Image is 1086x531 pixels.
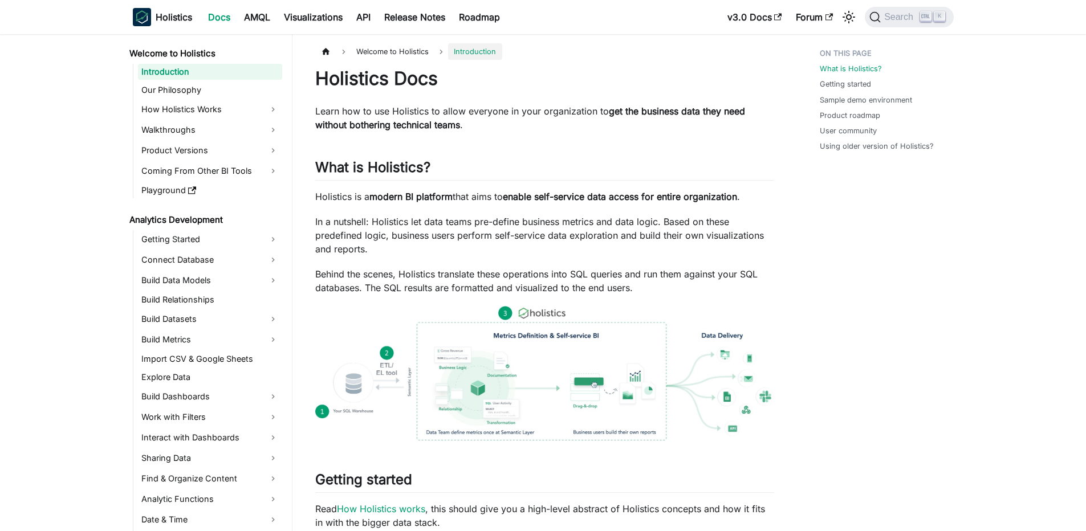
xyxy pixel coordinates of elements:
a: Sample demo environment [820,95,912,105]
a: Roadmap [452,8,507,26]
a: Analytics Development [126,212,282,228]
a: Coming From Other BI Tools [138,162,282,180]
h2: What is Holistics? [315,159,774,181]
a: Sharing Data [138,449,282,467]
a: Find & Organize Content [138,469,282,488]
a: Work with Filters [138,408,282,426]
a: Visualizations [277,8,349,26]
p: Holistics is a that aims to . [315,190,774,203]
a: What is Holistics? [820,63,882,74]
a: Release Notes [377,8,452,26]
p: Behind the scenes, Holistics translate these operations into SQL queries and run them against you... [315,267,774,295]
a: Getting Started [138,230,282,248]
span: Search [881,12,920,22]
a: Explore Data [138,369,282,385]
a: Interact with Dashboards [138,428,282,447]
a: Product roadmap [820,110,880,121]
nav: Docs sidebar [121,34,292,531]
a: Build Datasets [138,310,282,328]
a: Date & Time [138,510,282,529]
h2: Getting started [315,471,774,493]
a: Import CSV & Google Sheets [138,351,282,367]
a: HolisticsHolistics [133,8,192,26]
kbd: K [934,11,945,22]
img: Holistics [133,8,151,26]
a: How Holistics works [337,503,425,514]
strong: modern BI platform [369,191,453,202]
img: How Holistics fits in your Data Stack [315,306,774,440]
a: v3.0 Docs [721,8,789,26]
nav: Breadcrumbs [315,43,774,60]
p: Learn how to use Holistics to allow everyone in your organization to . [315,104,774,132]
a: Our Philosophy [138,82,282,98]
a: Getting started [820,79,871,89]
b: Holistics [156,10,192,24]
span: Welcome to Holistics [351,43,434,60]
a: Playground [138,182,282,198]
a: API [349,8,377,26]
p: In a nutshell: Holistics let data teams pre-define business metrics and data logic. Based on thes... [315,215,774,256]
a: Docs [201,8,237,26]
strong: enable self-service data access for entire organization [503,191,737,202]
a: Welcome to Holistics [126,46,282,62]
button: Search (Ctrl+K) [865,7,953,27]
span: Introduction [448,43,502,60]
a: Walkthroughs [138,121,282,139]
p: Read , this should give you a high-level abstract of Holistics concepts and how it fits in with t... [315,502,774,529]
a: Introduction [138,64,282,80]
a: Build Metrics [138,330,282,349]
a: How Holistics Works [138,100,282,119]
a: User community [820,125,877,136]
a: Analytic Functions [138,490,282,508]
a: Product Versions [138,141,282,160]
button: Switch between dark and light mode (currently light mode) [840,8,858,26]
a: Forum [789,8,840,26]
a: AMQL [237,8,277,26]
a: Using older version of Holistics? [820,141,934,152]
a: Build Dashboards [138,387,282,406]
a: Build Data Models [138,271,282,289]
a: Home page [315,43,337,60]
a: Connect Database [138,251,282,269]
a: Build Relationships [138,292,282,308]
h1: Holistics Docs [315,67,774,90]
